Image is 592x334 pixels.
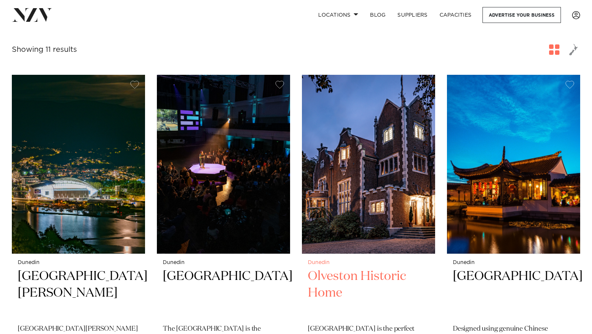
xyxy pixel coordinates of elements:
small: Dunedin [18,260,139,265]
h2: [GEOGRAPHIC_DATA] [163,268,284,318]
a: BLOG [364,7,391,23]
a: Advertise your business [482,7,561,23]
small: Dunedin [163,260,284,265]
h2: Olveston Historic Home [308,268,429,318]
small: Dunedin [308,260,429,265]
a: SUPPLIERS [391,7,433,23]
a: Locations [312,7,364,23]
h2: [GEOGRAPHIC_DATA] [453,268,574,318]
a: Capacities [434,7,478,23]
small: Dunedin [453,260,574,265]
h2: [GEOGRAPHIC_DATA][PERSON_NAME] [18,268,139,318]
img: nzv-logo.png [12,8,52,21]
div: Showing 11 results [12,44,77,56]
